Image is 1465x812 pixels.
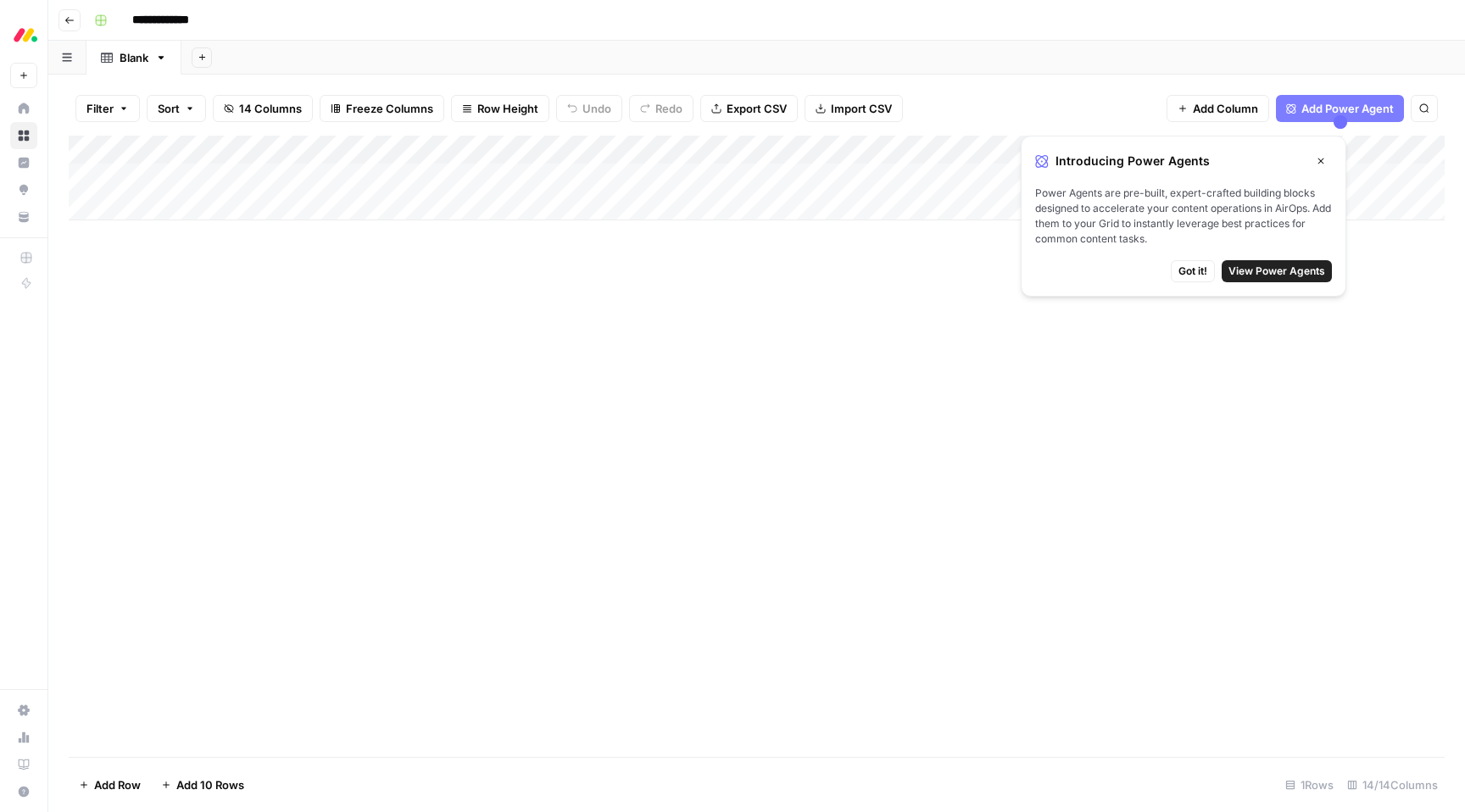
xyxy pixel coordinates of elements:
[831,100,892,117] span: Import CSV
[477,100,538,117] span: Row Height
[1171,260,1215,282] button: Got it!
[10,751,37,778] a: Learning Hub
[700,95,798,122] button: Export CSV
[1178,264,1207,279] span: Got it!
[10,95,37,122] a: Home
[10,203,37,231] a: Your Data
[120,49,148,66] div: Blank
[1193,100,1258,117] span: Add Column
[10,778,37,805] button: Help + Support
[629,95,694,122] button: Redo
[655,100,682,117] span: Redo
[320,95,444,122] button: Freeze Columns
[1340,771,1445,798] div: 14/14 Columns
[158,100,180,117] span: Sort
[346,100,433,117] span: Freeze Columns
[1222,260,1332,282] button: View Power Agents
[1228,264,1325,279] span: View Power Agents
[10,19,41,50] img: Monday.com Logo
[176,776,244,793] span: Add 10 Rows
[10,149,37,176] a: Insights
[805,95,903,122] button: Import CSV
[10,14,37,56] button: Workspace: Monday.com
[451,95,549,122] button: Row Height
[582,100,611,117] span: Undo
[1301,100,1394,117] span: Add Power Agent
[727,100,787,117] span: Export CSV
[1167,95,1269,122] button: Add Column
[75,95,140,122] button: Filter
[10,122,37,149] a: Browse
[69,771,151,798] button: Add Row
[94,776,141,793] span: Add Row
[1276,95,1404,122] button: Add Power Agent
[556,95,622,122] button: Undo
[151,771,254,798] button: Add 10 Rows
[10,176,37,203] a: Opportunities
[10,697,37,724] a: Settings
[239,100,302,117] span: 14 Columns
[86,100,114,117] span: Filter
[213,95,313,122] button: 14 Columns
[86,41,181,75] a: Blank
[147,95,206,122] button: Sort
[10,724,37,751] a: Usage
[1035,186,1332,247] span: Power Agents are pre-built, expert-crafted building blocks designed to accelerate your content op...
[1035,150,1332,172] div: Introducing Power Agents
[1278,771,1340,798] div: 1 Rows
